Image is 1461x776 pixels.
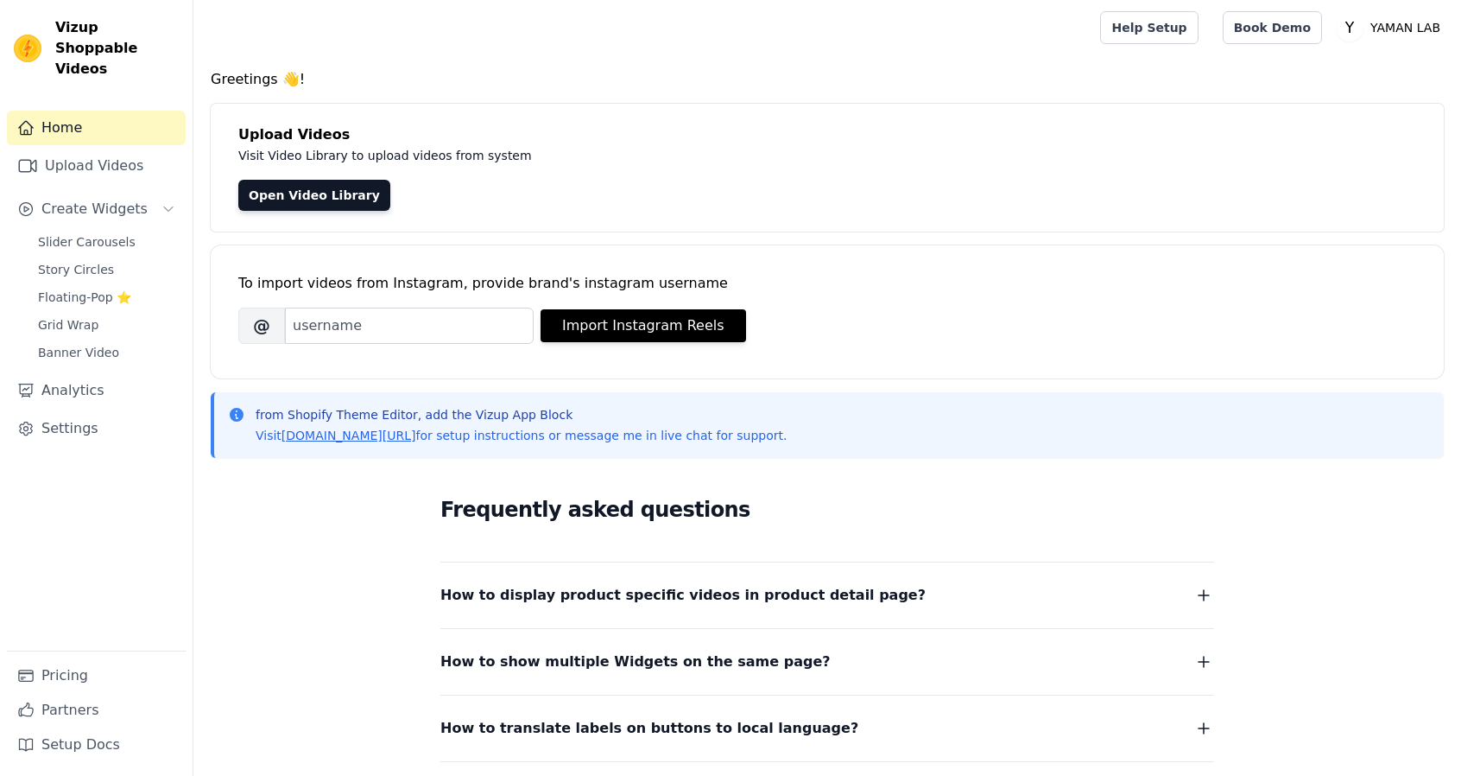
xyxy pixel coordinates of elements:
a: Slider Carousels [28,230,186,254]
button: How to translate labels on buttons to local language? [440,716,1214,741]
span: Floating-Pop ⭐ [38,289,131,306]
a: Floating-Pop ⭐ [28,285,186,309]
span: Create Widgets [41,199,148,219]
a: Story Circles [28,258,186,282]
p: Visit for setup instructions or message me in live chat for support. [256,427,787,444]
button: Create Widgets [7,192,186,226]
a: Settings [7,411,186,446]
span: How to show multiple Widgets on the same page? [440,650,831,674]
a: Pricing [7,658,186,693]
a: Help Setup [1100,11,1198,44]
span: How to display product specific videos in product detail page? [440,583,926,607]
button: Y YAMAN LAB [1336,12,1447,43]
input: username [285,308,534,344]
h2: Frequently asked questions [440,493,1214,527]
a: Partners [7,693,186,728]
a: Upload Videos [7,149,186,183]
a: Book Demo [1223,11,1322,44]
a: [DOMAIN_NAME][URL] [281,429,416,442]
p: Visit Video Library to upload videos from system [238,145,1012,166]
a: Home [7,111,186,145]
a: Analytics [7,373,186,408]
span: Grid Wrap [38,316,98,334]
button: How to show multiple Widgets on the same page? [440,650,1214,674]
text: Y [1344,19,1355,36]
p: from Shopify Theme Editor, add the Vizup App Block [256,406,787,423]
p: YAMAN LAB [1363,12,1447,43]
span: Story Circles [38,261,114,278]
span: @ [238,308,285,344]
a: Banner Video [28,340,186,365]
a: Grid Wrap [28,313,186,337]
span: How to translate labels on buttons to local language? [440,716,858,741]
span: Vizup Shoppable Videos [55,17,179,80]
span: Banner Video [38,344,119,361]
div: To import videos from Instagram, provide brand's instagram username [238,273,1416,294]
button: How to display product specific videos in product detail page? [440,583,1214,607]
span: Slider Carousels [38,233,136,251]
h4: Greetings 👋! [211,69,1444,90]
a: Setup Docs [7,728,186,762]
button: Import Instagram Reels [541,309,746,342]
img: Vizup [14,35,41,62]
a: Open Video Library [238,180,390,211]
h4: Upload Videos [238,124,1416,145]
